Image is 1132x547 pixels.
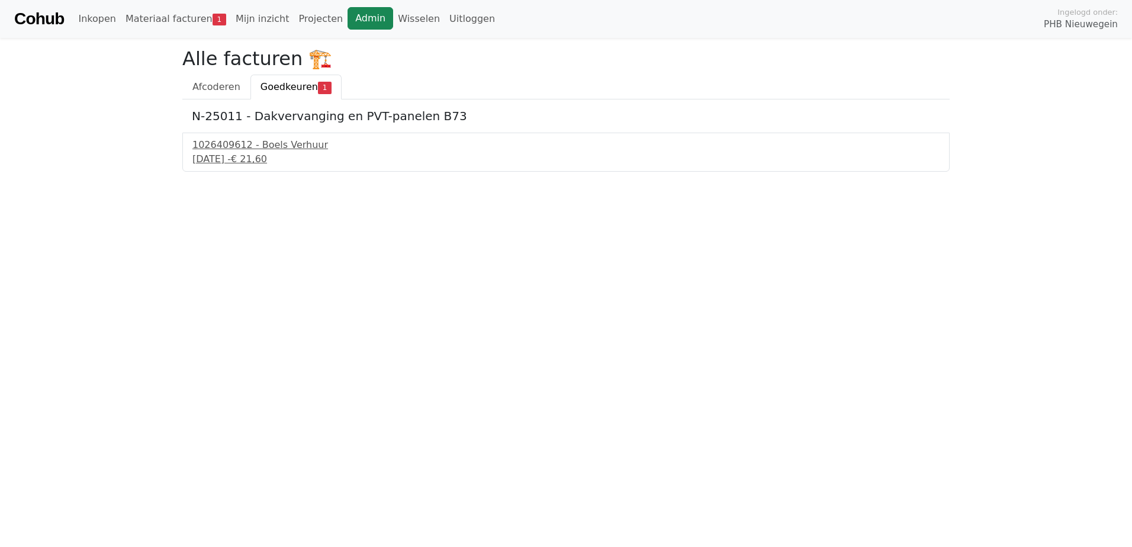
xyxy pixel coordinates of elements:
div: 1026409612 - Boels Verhuur [192,138,940,152]
a: Projecten [294,7,348,31]
div: [DATE] - [192,152,940,166]
a: Wisselen [393,7,445,31]
span: Goedkeuren [261,81,318,92]
a: Afcoderen [182,75,250,99]
a: Uitloggen [445,7,500,31]
span: 1 [213,14,226,25]
span: PHB Nieuwegein [1044,18,1118,31]
a: Admin [348,7,393,30]
a: Goedkeuren1 [250,75,342,99]
a: Inkopen [73,7,120,31]
a: Materiaal facturen1 [121,7,231,31]
h5: N-25011 - Dakvervanging en PVT-panelen B73 [192,109,940,123]
span: Ingelogd onder: [1057,7,1118,18]
a: Cohub [14,5,64,33]
span: € 21,60 [231,153,267,165]
span: 1 [318,82,332,94]
h2: Alle facturen 🏗️ [182,47,950,70]
span: Afcoderen [192,81,240,92]
a: Mijn inzicht [231,7,294,31]
a: 1026409612 - Boels Verhuur[DATE] -€ 21,60 [192,138,940,166]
